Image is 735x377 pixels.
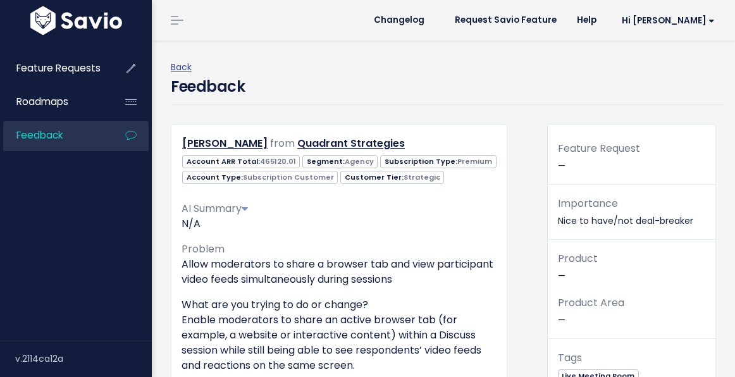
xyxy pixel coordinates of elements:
[3,121,105,150] a: Feedback
[171,75,245,98] h4: Feedback
[243,172,334,182] span: Subscription Customer
[558,251,598,266] span: Product
[302,155,378,168] span: Segment:
[567,11,607,30] a: Help
[558,195,705,229] p: Nice to have/not deal-breaker
[270,136,295,151] span: from
[182,171,338,184] span: Account Type:
[260,156,296,166] span: 465120.01
[380,155,496,168] span: Subscription Type:
[182,297,497,373] p: What are you trying to do or change? Enable moderators to share an active browser tab (for exampl...
[607,11,725,30] a: Hi [PERSON_NAME]
[622,16,715,25] span: Hi [PERSON_NAME]
[182,242,225,256] span: Problem
[16,95,68,108] span: Roadmaps
[404,172,440,182] span: Strategic
[445,11,567,30] a: Request Savio Feature
[345,156,374,166] span: Agency
[16,128,63,142] span: Feedback
[548,140,715,185] div: —
[297,136,405,151] a: Quadrant Strategies
[457,156,492,166] span: Premium
[182,136,268,151] a: [PERSON_NAME]
[558,295,624,310] span: Product Area
[16,61,101,75] span: Feature Requests
[27,6,125,35] img: logo-white.9d6f32f41409.svg
[3,54,105,83] a: Feature Requests
[182,216,497,232] p: N/A
[3,87,105,116] a: Roadmaps
[558,350,582,365] span: Tags
[15,342,152,375] div: v.2114ca12a
[558,250,705,284] p: —
[340,171,444,184] span: Customer Tier:
[558,141,640,156] span: Feature Request
[374,16,424,25] span: Changelog
[558,294,705,328] p: —
[171,61,192,73] a: Back
[182,201,248,216] span: AI Summary
[558,196,618,211] span: Importance
[182,155,300,168] span: Account ARR Total:
[182,257,497,287] p: Allow moderators to share a browser tab and view participant video feeds simultaneously during se...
